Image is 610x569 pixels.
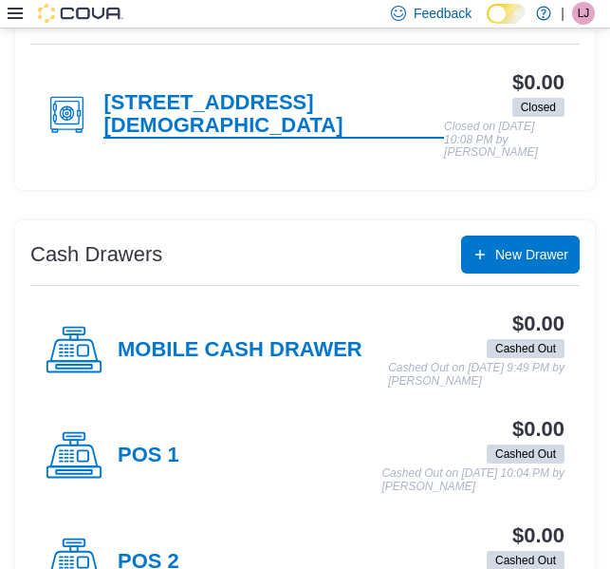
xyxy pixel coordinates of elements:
span: Cashed Out [495,446,556,463]
span: Dark Mode [487,24,488,25]
span: Feedback [414,4,471,23]
span: LJ [578,2,590,25]
div: Liam Jefferson [572,2,595,25]
p: Cashed Out on [DATE] 9:49 PM by [PERSON_NAME] [388,362,564,388]
button: New Drawer [461,236,580,274]
h3: $0.00 [512,71,564,94]
span: Cashed Out [487,339,564,358]
span: New Drawer [495,245,568,264]
span: Cashed Out [495,340,556,357]
h4: [STREET_ADDRESS][DEMOGRAPHIC_DATA] [103,91,444,139]
h3: $0.00 [512,524,564,547]
span: Closed [512,98,564,117]
span: Closed [521,99,556,116]
h3: $0.00 [512,313,564,335]
p: Closed on [DATE] 10:08 PM by [PERSON_NAME] [444,121,564,160]
input: Dark Mode [487,4,527,24]
p: Cashed Out on [DATE] 10:04 PM by [PERSON_NAME] [381,467,564,493]
h4: POS 1 [118,444,179,468]
img: Cova [38,4,123,23]
h4: MOBILE CASH DRAWER [118,338,362,363]
p: | [561,2,564,25]
span: Cashed Out [487,445,564,464]
span: Cashed Out [495,552,556,569]
h3: $0.00 [512,418,564,441]
h3: Cash Drawers [30,243,162,266]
